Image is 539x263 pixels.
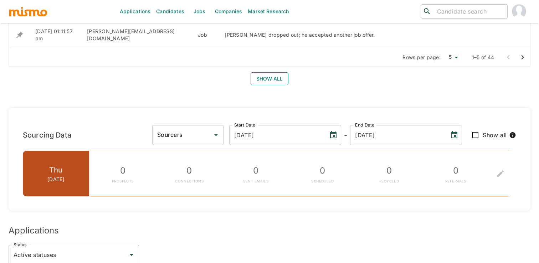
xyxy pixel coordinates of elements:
p: RECYCLED [379,178,399,185]
h6: Sourcing Data [23,129,71,141]
td: [DATE] 01:11:57 pm [30,22,81,48]
label: End Date [355,122,374,128]
div: 5 [443,52,461,62]
input: Candidate search [434,6,504,16]
label: Start Date [234,122,256,128]
p: 0 [445,163,466,178]
p: 1–5 of 44 [472,54,494,61]
p: 0 [112,163,134,178]
p: PROSPECTS [112,178,134,185]
h6: Thu [47,164,65,176]
h6: - [344,129,347,141]
button: Open [127,250,137,260]
button: Choose date, selected date is Aug 29, 2025 [326,128,340,142]
p: Rows per page: [402,54,441,61]
img: logo [9,6,48,17]
div: [PERSON_NAME] dropped out; he accepted another job offer. [225,31,513,38]
span: Show all [483,130,507,140]
button: Show all [251,72,288,86]
label: Status [14,242,26,248]
input: MM/DD/YYYY [350,125,444,145]
p: 0 [311,163,334,178]
button: Open [211,130,221,140]
input: MM/DD/YYYY [229,125,323,145]
p: 0 [243,163,268,178]
h5: Applications [9,225,530,236]
svg: When checked, all metrics, including those with zero values, will be displayed. [509,131,516,139]
p: CONNECTIONS [175,178,204,185]
p: SENT EMAILS [243,178,268,185]
p: SCHEDULED [311,178,334,185]
img: Gabriel Hernandez [512,4,526,19]
p: 0 [379,163,399,178]
td: Job [192,22,219,48]
p: REFERRALS [445,178,466,185]
button: Go to next page [515,50,530,65]
p: 0 [175,163,204,178]
td: [PERSON_NAME][EMAIL_ADDRESS][DOMAIN_NAME] [81,22,192,48]
div: To edit the metrics, please select a sourcer first. [489,151,510,196]
p: [DATE] [47,176,65,183]
button: Choose date, selected date is Sep 4, 2025 [447,128,461,142]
